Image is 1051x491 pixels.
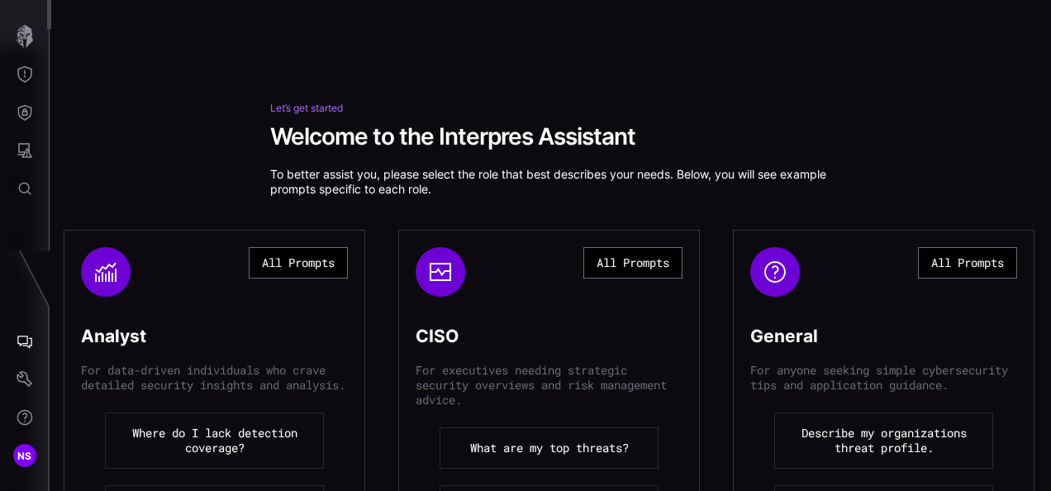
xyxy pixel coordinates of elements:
[249,247,348,279] button: All Prompts
[81,312,146,347] h2: Analyst
[774,412,993,469] button: Describe my organizations threat profile.
[105,412,324,469] button: Where do I lack detection coverage?
[583,247,682,297] a: All Prompts
[918,247,1017,297] a: All Prompts
[270,102,832,114] div: Let’s get started
[249,247,348,297] a: All Prompts
[416,312,459,347] h2: CISO
[270,167,832,197] p: To better assist you, please select the role that best describes your needs. Below, you will see ...
[270,122,832,150] h1: Welcome to the Interpres Assistant
[440,427,659,469] button: What are my top threats?
[416,363,682,408] p: For executives needing strategic security overviews and risk management advice.
[750,312,818,347] h2: General
[750,363,1017,393] p: For anyone seeking simple cybersecurity tips and application guidance.
[17,447,32,465] span: NS
[918,247,1017,279] button: All Prompts
[583,247,682,279] button: All Prompts
[81,363,348,393] p: For data-driven individuals who crave detailed security insights and analysis.
[1,436,49,474] button: NS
